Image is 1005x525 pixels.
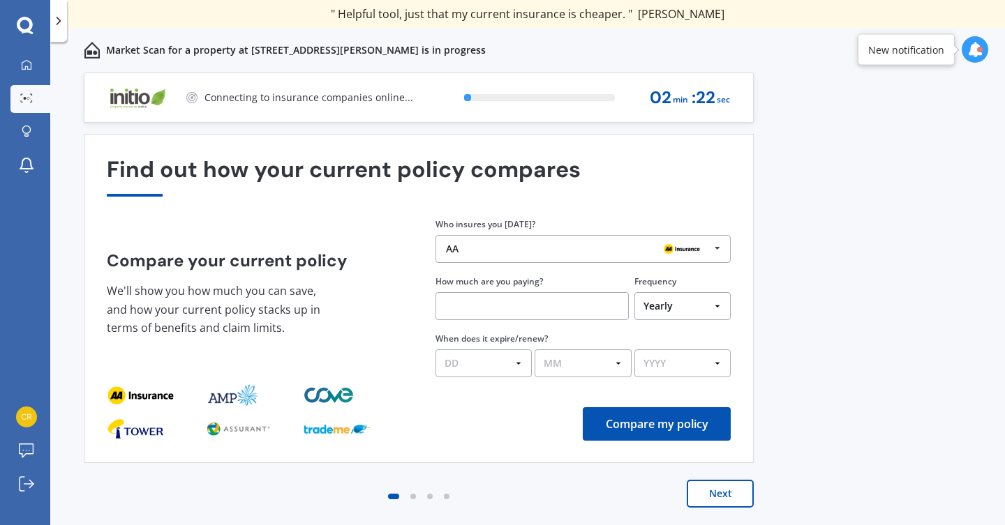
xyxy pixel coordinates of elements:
span: 02 [650,89,671,107]
img: provider_logo_2 [304,384,357,406]
img: 0b4a1f31f2574417244cf9154f0d297c [16,406,37,427]
img: AA.webp [660,241,704,257]
label: Who insures you [DATE]? [435,218,535,230]
img: provider_logo_1 [205,384,259,406]
p: We'll show you how much you can save, and how your current policy stacks up in terms of benefits ... [107,282,330,337]
label: Frequency [634,275,676,287]
button: Compare my policy [583,407,731,441]
img: provider_logo_0 [107,384,174,406]
div: AA [446,244,459,254]
label: When does it expire/renew? [435,333,548,344]
div: New notification [868,43,944,56]
span: min [673,91,688,109]
span: sec [717,91,730,109]
p: Market Scan for a property at [STREET_ADDRESS][PERSON_NAME] is in progress [106,43,486,57]
label: How much are you paying? [435,275,543,287]
span: : 22 [692,89,715,107]
p: Connecting to insurance companies online... [204,91,413,105]
div: Find out how your current policy compares [107,157,731,197]
img: provider_logo_1 [205,418,272,440]
img: provider_logo_0 [107,418,164,440]
img: home-and-contents.b802091223b8502ef2dd.svg [84,42,100,59]
h4: Compare your current policy [107,251,402,271]
button: Next [687,480,754,508]
img: provider_logo_2 [304,418,371,440]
